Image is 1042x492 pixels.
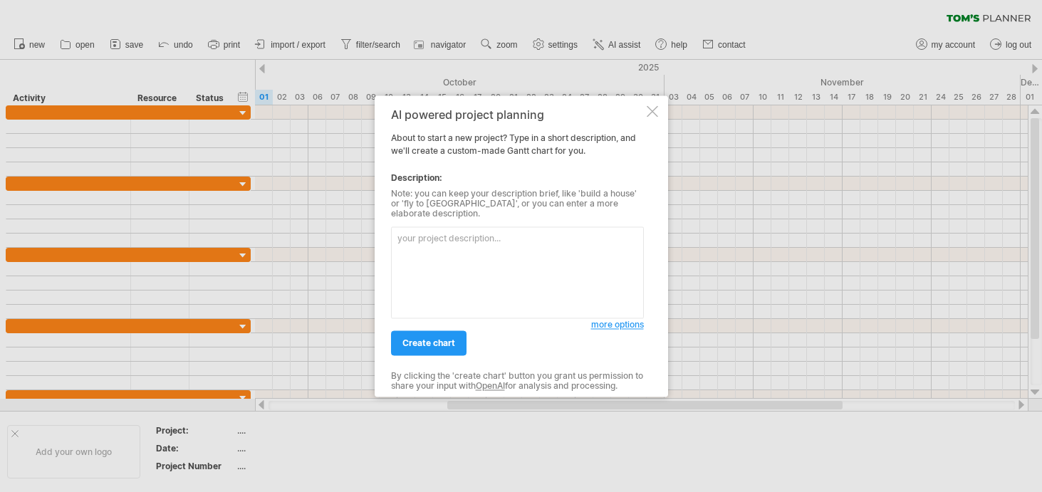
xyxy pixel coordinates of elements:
[391,108,644,121] div: AI powered project planning
[402,337,455,348] span: create chart
[391,108,644,384] div: About to start a new project? Type in a short description, and we'll create a custom-made Gantt c...
[391,330,467,355] a: create chart
[591,319,644,330] span: more options
[391,371,644,392] div: By clicking the 'create chart' button you grant us permission to share your input with for analys...
[476,381,505,392] a: OpenAI
[591,318,644,331] a: more options
[391,189,644,219] div: Note: you can keep your description brief, like 'build a house' or 'fly to [GEOGRAPHIC_DATA]', or...
[391,172,644,184] div: Description:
